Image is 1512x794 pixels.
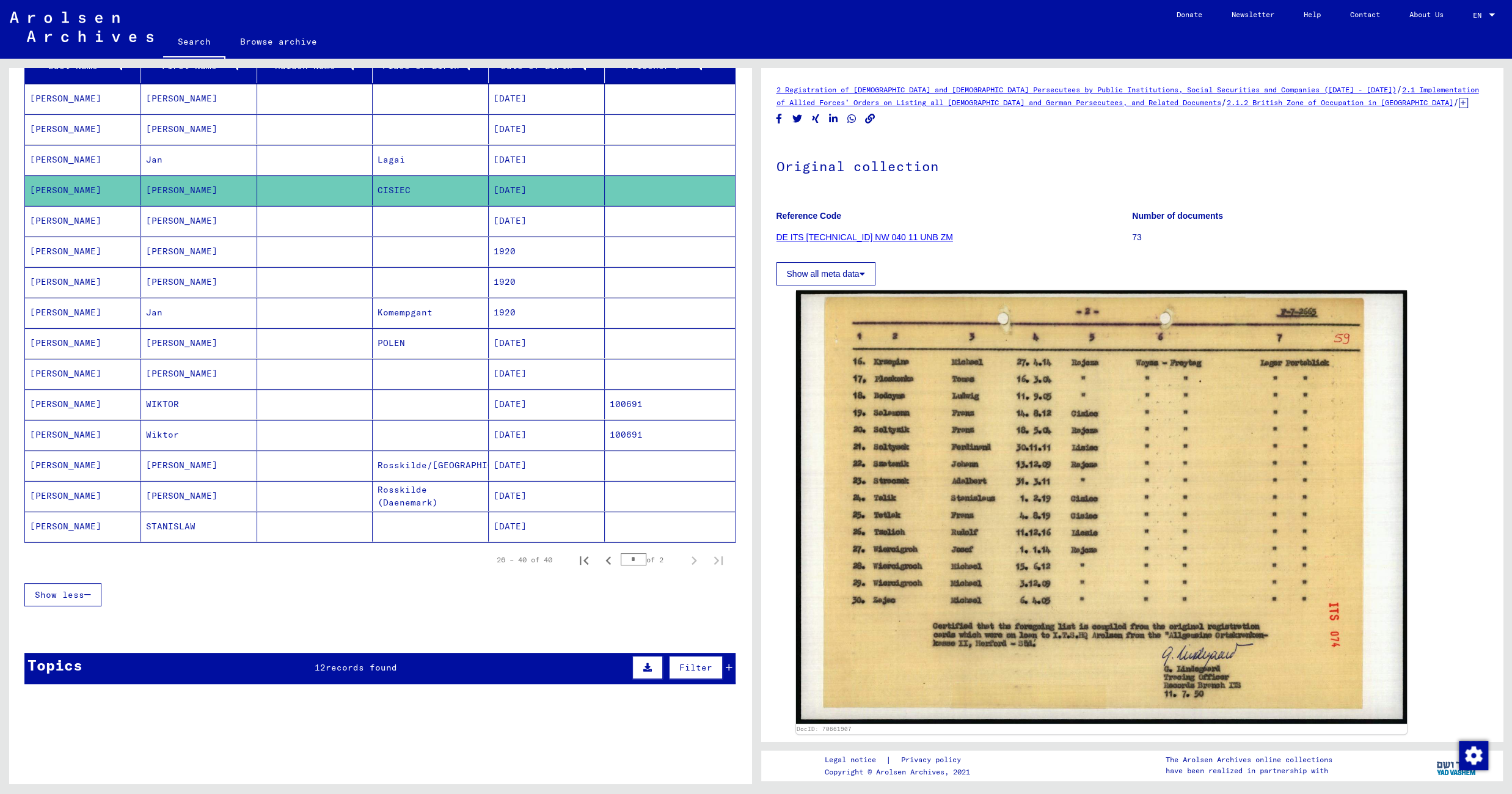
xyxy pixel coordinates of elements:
[25,359,141,389] mat-cell: [PERSON_NAME]
[25,114,141,144] mat-cell: [PERSON_NAME]
[845,111,858,127] button: Share on WhatsApp
[605,389,735,419] mat-cell: 100691
[141,328,257,358] mat-cell: [PERSON_NAME]
[141,481,257,511] mat-cell: [PERSON_NAME]
[1434,750,1480,781] img: yv_logo.png
[572,548,596,572] button: First page
[621,554,682,565] div: of 2
[776,232,953,242] a: DE ITS [TECHNICAL_ID] NW 040 11 UNB ZM
[776,262,875,285] button: Show all meta data
[225,27,332,56] a: Browse archive
[141,359,257,389] mat-cell: [PERSON_NAME]
[824,754,885,766] a: Legal notice
[669,656,723,679] button: Filter
[489,145,605,175] mat-cell: [DATE]
[141,237,257,267] mat-cell: [PERSON_NAME]
[489,267,605,297] mat-cell: 1920
[25,420,141,450] mat-cell: [PERSON_NAME]
[1132,211,1223,221] b: Number of documents
[489,84,605,114] mat-cell: [DATE]
[25,389,141,419] mat-cell: [PERSON_NAME]
[776,211,842,221] b: Reference Code
[489,389,605,419] mat-cell: [DATE]
[373,175,489,205] mat-cell: CISIEC
[141,512,257,542] mat-cell: STANISLAW
[489,420,605,450] mat-cell: [DATE]
[776,138,1488,192] h1: Original collection
[1459,741,1488,770] img: Change consent
[141,206,257,236] mat-cell: [PERSON_NAME]
[25,481,141,511] mat-cell: [PERSON_NAME]
[1132,231,1488,244] p: 73
[141,114,257,144] mat-cell: [PERSON_NAME]
[25,237,141,267] mat-cell: [PERSON_NAME]
[141,145,257,175] mat-cell: Jan
[679,662,712,673] span: Filter
[1397,84,1402,95] span: /
[373,450,489,480] mat-cell: Rosskilde/[GEOGRAPHIC_DATA]
[141,84,257,114] mat-cell: [PERSON_NAME]
[489,481,605,511] mat-cell: [DATE]
[141,420,257,450] mat-cell: Wiktor
[373,328,489,358] mat-cell: POLEN
[827,111,840,127] button: Share on LinkedIn
[35,589,84,600] span: Show less
[24,583,101,606] button: Show less
[373,481,489,511] mat-cell: Rosskilde (Daenemark)
[1473,11,1486,20] span: EN
[25,175,141,205] mat-cell: [PERSON_NAME]
[373,298,489,328] mat-cell: Komempgant
[497,554,552,565] div: 26 – 40 of 40
[489,512,605,542] mat-cell: [DATE]
[776,85,1397,94] a: 2 Registration of [DEMOGRAPHIC_DATA] and [DEMOGRAPHIC_DATA] Persecutees by Public Institutions, S...
[1221,97,1227,108] span: /
[25,450,141,480] mat-cell: [PERSON_NAME]
[791,111,804,127] button: Share on Twitter
[25,84,141,114] mat-cell: [PERSON_NAME]
[1227,98,1453,107] a: 2.1.2 British Zone of Occupation in [GEOGRAPHIC_DATA]
[25,328,141,358] mat-cell: [PERSON_NAME]
[489,175,605,205] mat-cell: [DATE]
[10,12,153,42] img: Arolsen_neg.svg
[489,328,605,358] mat-cell: [DATE]
[773,111,786,127] button: Share on Facebook
[797,726,852,732] a: DocID: 70661907
[706,548,731,572] button: Last page
[891,754,975,766] a: Privacy policy
[864,111,877,127] button: Copy link
[163,27,225,59] a: Search
[1458,740,1488,770] div: Change consent
[809,111,822,127] button: Share on Xing
[489,450,605,480] mat-cell: [DATE]
[25,145,141,175] mat-cell: [PERSON_NAME]
[315,662,326,673] span: 12
[326,662,397,673] span: records found
[141,175,257,205] mat-cell: [PERSON_NAME]
[596,548,621,572] button: Previous page
[489,206,605,236] mat-cell: [DATE]
[824,754,975,766] div: |
[141,389,257,419] mat-cell: WIKTOR
[489,114,605,144] mat-cell: [DATE]
[141,450,257,480] mat-cell: [PERSON_NAME]
[25,298,141,328] mat-cell: [PERSON_NAME]
[141,267,257,297] mat-cell: [PERSON_NAME]
[489,359,605,389] mat-cell: [DATE]
[25,512,141,542] mat-cell: [PERSON_NAME]
[682,548,706,572] button: Next page
[489,298,605,328] mat-cell: 1920
[1166,765,1332,776] p: have been realized in partnership with
[25,267,141,297] mat-cell: [PERSON_NAME]
[824,766,975,777] p: Copyright © Arolsen Archives, 2021
[373,145,489,175] mat-cell: Lagai
[27,654,82,676] div: Topics
[1453,97,1459,108] span: /
[796,290,1408,724] img: 001.jpg
[489,237,605,267] mat-cell: 1920
[605,420,735,450] mat-cell: 100691
[141,298,257,328] mat-cell: Jan
[1166,754,1332,765] p: The Arolsen Archives online collections
[25,206,141,236] mat-cell: [PERSON_NAME]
